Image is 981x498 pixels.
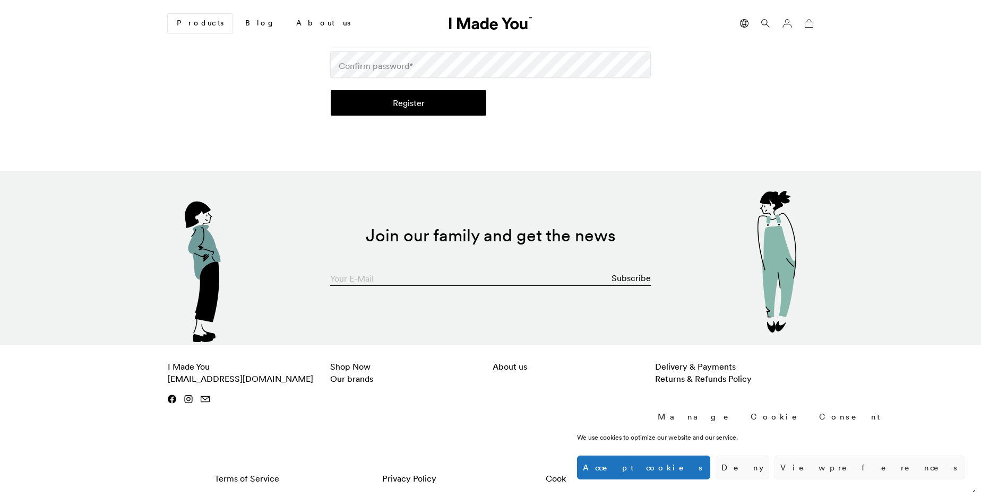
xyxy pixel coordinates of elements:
a: Shop Now [330,361,371,372]
a: About us [493,361,527,372]
div: Manage Cookie Consent [658,411,885,422]
a: Terms of Service [168,467,326,490]
div: We use cookies to optimize our website and our service. [577,433,807,442]
button: View preferences [775,456,965,479]
button: Subscribe [612,267,651,289]
a: About us [288,14,359,32]
button: Deny [716,456,769,479]
p: I Made You [168,361,326,385]
a: [EMAIL_ADDRESS][DOMAIN_NAME] [168,373,313,384]
a: Products [168,14,233,33]
a: Cookie Policy [493,467,651,490]
a: Returns & Refunds Policy [655,373,752,384]
a: Our brands [330,373,373,384]
a: Blog [237,14,283,32]
h2: Join our family and get the news [199,225,782,246]
a: Privacy Policy [330,467,488,490]
button: Register [331,90,486,116]
label: Confirm password [339,59,413,72]
a: Delivery & Payments [655,361,736,372]
button: Accept cookies [577,456,710,479]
